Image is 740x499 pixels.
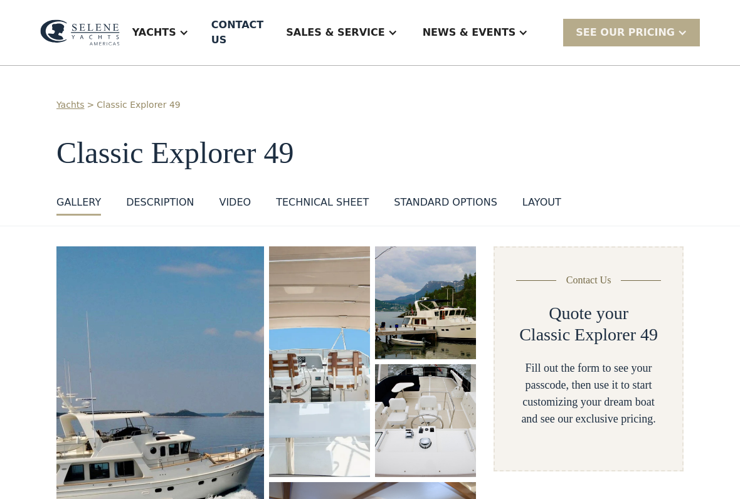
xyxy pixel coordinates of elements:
[375,364,476,477] a: open lightbox
[97,98,180,112] a: Classic Explorer 49
[269,246,370,477] a: open lightbox
[132,25,176,40] div: Yachts
[120,8,201,58] div: Yachts
[375,364,476,477] img: 50 foot motor yacht
[219,195,251,210] div: VIDEO
[522,195,561,216] a: layout
[273,8,410,58] div: Sales & Service
[87,98,95,112] div: >
[126,195,194,210] div: DESCRIPTION
[375,246,476,359] a: open lightbox
[519,324,658,345] h2: Classic Explorer 49
[522,195,561,210] div: layout
[566,273,611,288] div: Contact Us
[549,303,628,324] h2: Quote your
[394,195,497,210] div: standard options
[563,19,700,46] div: SEE Our Pricing
[276,195,369,216] a: Technical sheet
[56,195,101,216] a: GALLERY
[219,195,251,216] a: VIDEO
[56,98,85,112] a: Yachts
[211,18,263,48] div: Contact US
[40,19,120,45] img: logo
[375,246,476,359] img: 50 foot motor yacht
[394,195,497,216] a: standard options
[56,195,101,210] div: GALLERY
[423,25,516,40] div: News & EVENTS
[515,360,662,428] div: Fill out the form to see your passcode, then use it to start customizing your dream boat and see ...
[276,195,369,210] div: Technical sheet
[410,8,541,58] div: News & EVENTS
[56,137,684,170] h1: Classic Explorer 49
[494,246,684,471] form: Yacht Detail Page form
[126,195,194,216] a: DESCRIPTION
[286,25,384,40] div: Sales & Service
[576,25,675,40] div: SEE Our Pricing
